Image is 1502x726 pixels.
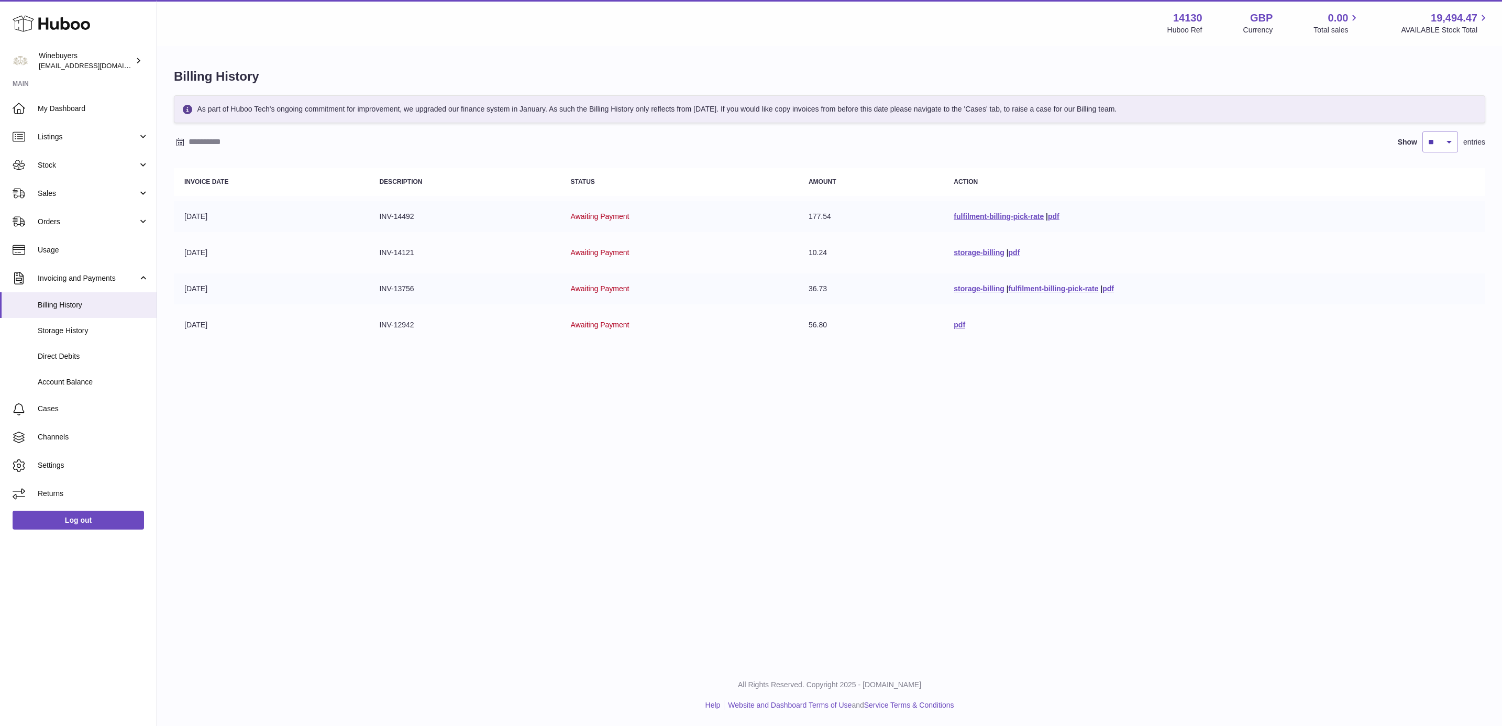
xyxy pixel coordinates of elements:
[798,201,943,232] td: 177.54
[38,404,149,414] span: Cases
[1313,11,1360,35] a: 0.00 Total sales
[38,460,149,470] span: Settings
[571,178,595,185] strong: Status
[38,245,149,255] span: Usage
[38,160,138,170] span: Stock
[571,284,629,293] span: Awaiting Payment
[13,53,28,69] img: internalAdmin-14130@internal.huboo.com
[38,326,149,336] span: Storage History
[174,68,1485,85] h1: Billing History
[571,321,629,329] span: Awaiting Payment
[954,284,1004,293] a: storage-billing
[174,273,369,304] td: [DATE]
[184,178,228,185] strong: Invoice Date
[369,273,560,304] td: INV-13756
[369,310,560,340] td: INV-12942
[1250,11,1273,25] strong: GBP
[1313,25,1360,35] span: Total sales
[1398,137,1417,147] label: Show
[38,189,138,199] span: Sales
[954,248,1004,257] a: storage-billing
[1046,212,1048,221] span: |
[705,701,721,709] a: Help
[38,273,138,283] span: Invoicing and Payments
[369,237,560,268] td: INV-14121
[1048,212,1059,221] a: pdf
[38,300,149,310] span: Billing History
[724,700,954,710] li: and
[1007,284,1009,293] span: |
[1243,25,1273,35] div: Currency
[369,201,560,232] td: INV-14492
[1102,284,1114,293] a: pdf
[571,248,629,257] span: Awaiting Payment
[174,95,1485,123] div: As part of Huboo Tech's ongoing commitment for improvement, we upgraded our finance system in Jan...
[1401,11,1489,35] a: 19,494.47 AVAILABLE Stock Total
[379,178,422,185] strong: Description
[13,511,144,530] a: Log out
[1007,248,1009,257] span: |
[798,273,943,304] td: 36.73
[954,321,965,329] a: pdf
[1463,137,1485,147] span: entries
[1009,248,1020,257] a: pdf
[38,351,149,361] span: Direct Debits
[38,217,138,227] span: Orders
[174,310,369,340] td: [DATE]
[954,178,978,185] strong: Action
[1431,11,1477,25] span: 19,494.47
[38,432,149,442] span: Channels
[174,201,369,232] td: [DATE]
[798,310,943,340] td: 56.80
[1173,11,1202,25] strong: 14130
[38,489,149,499] span: Returns
[864,701,954,709] a: Service Terms & Conditions
[1100,284,1102,293] span: |
[571,212,629,221] span: Awaiting Payment
[165,680,1494,690] p: All Rights Reserved. Copyright 2025 - [DOMAIN_NAME]
[38,377,149,387] span: Account Balance
[809,178,836,185] strong: Amount
[38,132,138,142] span: Listings
[39,61,154,70] span: [EMAIL_ADDRESS][DOMAIN_NAME]
[174,237,369,268] td: [DATE]
[39,51,133,71] div: Winebuyers
[954,212,1044,221] a: fulfilment-billing-pick-rate
[728,701,852,709] a: Website and Dashboard Terms of Use
[1401,25,1489,35] span: AVAILABLE Stock Total
[798,237,943,268] td: 10.24
[1328,11,1349,25] span: 0.00
[1009,284,1099,293] a: fulfilment-billing-pick-rate
[1167,25,1202,35] div: Huboo Ref
[38,104,149,114] span: My Dashboard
